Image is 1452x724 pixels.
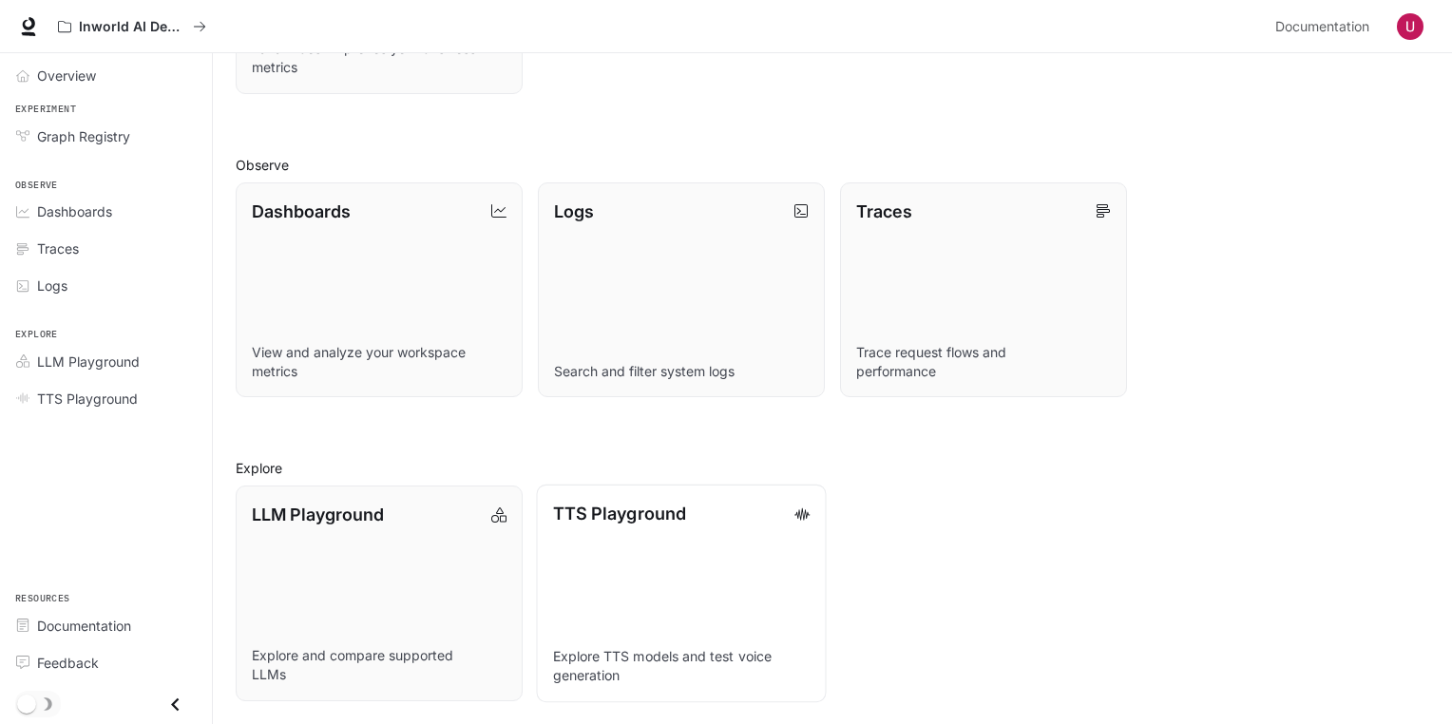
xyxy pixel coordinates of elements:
a: Overview [8,59,204,92]
a: Feedback [8,646,204,679]
a: TTS PlaygroundExplore TTS models and test voice generation [536,485,826,702]
span: Dark mode toggle [17,693,36,714]
p: TTS Playground [553,501,686,526]
h2: Explore [236,458,1429,478]
p: Logs [554,199,594,224]
a: Logs [8,269,204,302]
p: Trace request flows and performance [856,343,1111,381]
span: Overview [37,66,96,86]
p: Inworld AI Demos [79,19,185,35]
span: Documentation [1275,15,1369,39]
p: Explore TTS models and test voice generation [553,647,811,685]
span: Logs [37,276,67,295]
a: LLM Playground [8,345,204,378]
a: Documentation [1268,8,1384,46]
span: Dashboards [37,201,112,221]
span: Documentation [37,616,131,636]
button: All workspaces [49,8,215,46]
span: Graph Registry [37,126,130,146]
button: User avatar [1391,8,1429,46]
p: Explore and compare supported LLMs [252,646,506,684]
a: DashboardsView and analyze your workspace metrics [236,182,523,398]
button: Close drawer [154,685,197,724]
a: LLM PlaygroundExplore and compare supported LLMs [236,486,523,701]
img: User avatar [1397,13,1423,40]
a: TracesTrace request flows and performance [840,182,1127,398]
p: Dashboards [252,199,351,224]
span: LLM Playground [37,352,140,372]
span: TTS Playground [37,389,138,409]
h2: Observe [236,155,1429,175]
a: Dashboards [8,195,204,228]
span: Traces [37,238,79,258]
p: Search and filter system logs [554,362,809,381]
p: Traces [856,199,912,224]
a: LogsSearch and filter system logs [538,182,825,398]
a: Documentation [8,609,204,642]
span: Feedback [37,653,99,673]
p: View and analyze your workspace metrics [252,343,506,381]
p: LLM Playground [252,502,384,527]
a: Traces [8,232,204,265]
a: Graph Registry [8,120,204,153]
a: TTS Playground [8,382,204,415]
